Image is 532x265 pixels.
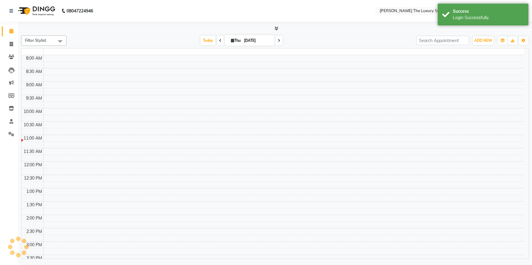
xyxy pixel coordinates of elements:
div: 9:00 AM [25,82,43,88]
button: ADD NEW [473,36,494,45]
div: 10:30 AM [22,122,43,128]
div: 12:30 PM [23,175,43,181]
div: 10:00 AM [22,108,43,115]
span: Filter Stylist [25,38,46,43]
div: Login Successfully. [453,15,524,21]
div: 12:00 PM [23,162,43,168]
div: 8:30 AM [25,68,43,75]
div: 11:00 AM [22,135,43,141]
span: ADD NEW [474,38,492,43]
div: Success [453,8,524,15]
div: 3:00 PM [25,242,43,248]
input: 2025-09-04 [242,36,272,45]
img: logo [15,2,57,19]
div: 1:30 PM [25,202,43,208]
div: 9:30 AM [25,95,43,101]
div: 2:30 PM [25,228,43,235]
div: 3:30 PM [25,255,43,261]
span: Today [200,36,216,45]
div: 11:30 AM [22,148,43,155]
div: 2:00 PM [25,215,43,221]
span: Thu [229,38,242,43]
div: 8:00 AM [25,55,43,61]
b: 08047224946 [66,2,93,19]
input: Search Appointment [416,36,469,45]
div: 1:00 PM [25,188,43,195]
